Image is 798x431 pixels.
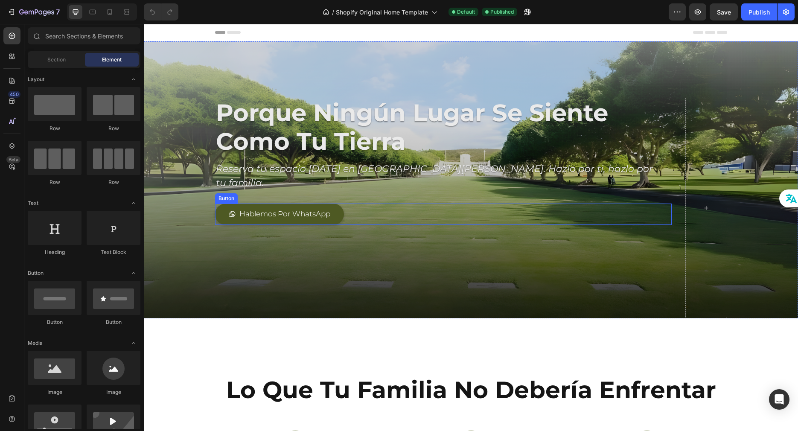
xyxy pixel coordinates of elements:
[127,266,140,280] span: Toggle open
[8,91,20,98] div: 450
[28,178,82,186] div: Row
[769,389,789,410] div: Open Intercom Messenger
[332,8,334,17] span: /
[28,339,43,347] span: Media
[741,3,777,20] button: Publish
[47,56,66,64] span: Section
[144,24,798,431] iframe: Design area
[102,56,122,64] span: Element
[56,7,60,17] p: 7
[457,8,475,16] span: Default
[28,76,44,83] span: Layout
[127,336,140,350] span: Toggle open
[28,269,44,277] span: Button
[336,8,428,17] span: Shopify Original Home Template
[28,318,82,326] div: Button
[717,9,731,16] span: Save
[87,125,140,132] div: Row
[87,248,140,256] div: Text Block
[28,199,38,207] span: Text
[127,73,140,86] span: Toggle open
[87,388,140,396] div: Image
[87,318,140,326] div: Button
[28,388,82,396] div: Image
[3,3,64,20] button: 7
[127,196,140,210] span: Toggle open
[87,178,140,186] div: Row
[490,8,514,16] span: Published
[144,3,178,20] div: Undo/Redo
[748,8,770,17] div: Publish
[6,156,20,163] div: Beta
[28,248,82,256] div: Heading
[28,27,140,44] input: Search Sections & Elements
[28,125,82,132] div: Row
[710,3,738,20] button: Save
